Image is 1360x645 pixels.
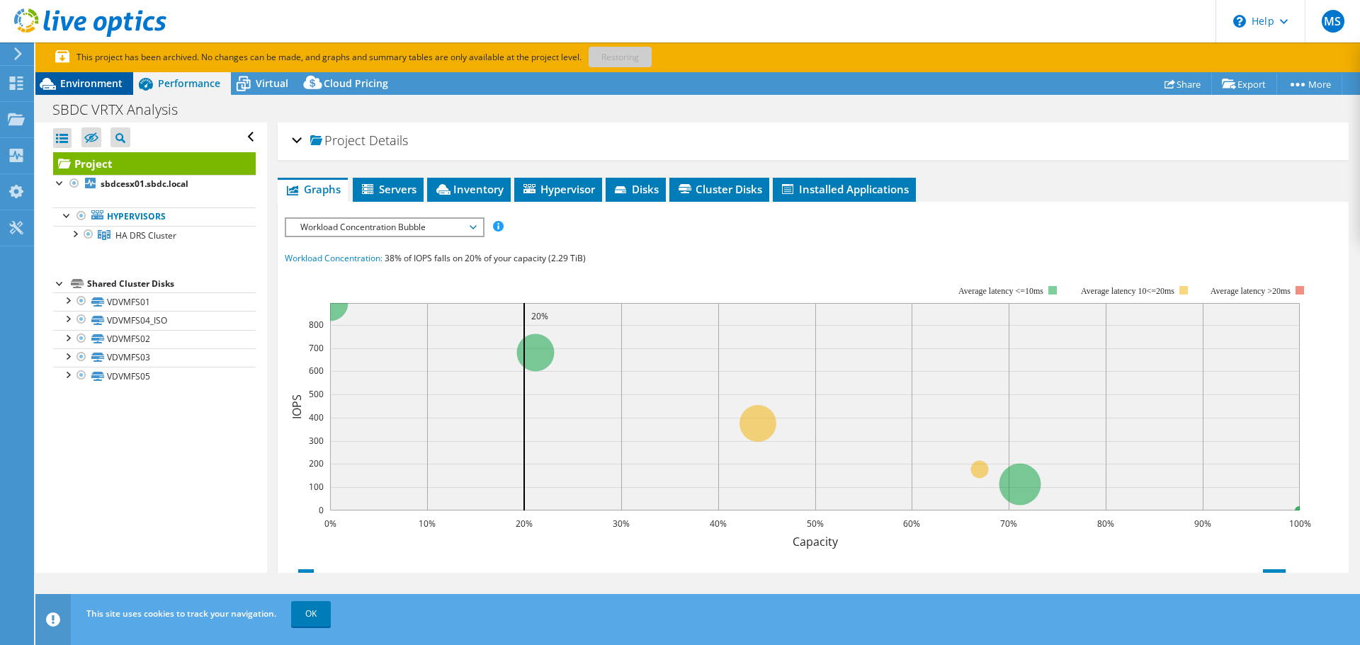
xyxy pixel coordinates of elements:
[1194,518,1211,530] text: 90%
[369,132,408,149] span: Details
[1081,286,1174,296] tspan: Average latency 10<=20ms
[521,182,595,196] span: Hypervisor
[55,50,749,65] p: This project has been archived. No changes can be made, and graphs and summary tables are only av...
[419,518,436,530] text: 10%
[309,365,324,377] text: 600
[531,310,548,322] text: 20%
[1000,518,1017,530] text: 70%
[309,457,324,469] text: 200
[53,292,256,311] a: VDVMFS01
[309,319,324,331] text: 800
[53,226,256,244] a: HA DRS Cluster
[53,348,256,367] a: VDVMFS03
[53,207,256,226] a: Hypervisors
[1211,73,1277,95] a: Export
[360,182,416,196] span: Servers
[309,411,324,423] text: 400
[793,534,839,549] text: Capacity
[807,518,824,530] text: 50%
[324,518,336,530] text: 0%
[1289,518,1311,530] text: 100%
[319,504,324,516] text: 0
[516,518,533,530] text: 20%
[53,152,256,175] a: Project
[958,286,1043,296] tspan: Average latency <=10ms
[385,252,586,264] span: 38% of IOPS falls on 20% of your capacity (2.29 TiB)
[1211,286,1291,296] text: Average latency >20ms
[710,518,727,530] text: 40%
[53,367,256,385] a: VDVMFS05
[434,182,504,196] span: Inventory
[53,175,256,193] a: sbdcesx01.sbdc.local
[309,435,324,447] text: 300
[60,76,123,90] span: Environment
[310,134,365,148] span: Project
[158,76,220,90] span: Performance
[1233,15,1246,28] svg: \n
[53,311,256,329] a: VDVMFS04_ISO
[613,518,630,530] text: 30%
[324,76,388,90] span: Cloud Pricing
[1154,73,1212,95] a: Share
[1276,73,1342,95] a: More
[309,342,324,354] text: 700
[115,229,176,241] span: HA DRS Cluster
[1322,10,1344,33] span: MS
[309,388,324,400] text: 500
[46,102,200,118] h1: SBDC VRTX Analysis
[780,182,909,196] span: Installed Applications
[87,275,256,292] div: Shared Cluster Disks
[309,481,324,493] text: 100
[1097,518,1114,530] text: 80%
[86,607,276,620] span: This site uses cookies to track your navigation.
[676,182,762,196] span: Cluster Disks
[285,252,382,264] span: Workload Concentration:
[613,182,659,196] span: Disks
[101,178,188,190] b: sbdcesx01.sbdc.local
[289,394,305,419] text: IOPS
[285,182,341,196] span: Graphs
[256,76,288,90] span: Virtual
[293,219,475,236] span: Workload Concentration Bubble
[291,601,331,627] a: OK
[53,330,256,348] a: VDVMFS02
[903,518,920,530] text: 60%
